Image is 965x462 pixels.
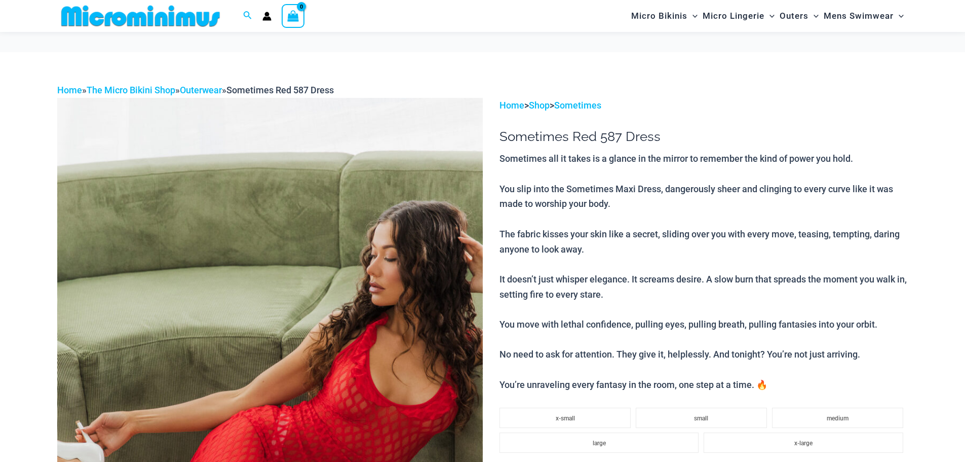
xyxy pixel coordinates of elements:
[499,151,908,392] p: Sometimes all it takes is a glance in the mirror to remember the kind of power you hold. You slip...
[499,98,908,113] p: > >
[764,3,775,29] span: Menu Toggle
[556,415,575,422] span: x-small
[499,129,908,145] h1: Sometimes Red 587 Dress
[700,3,777,29] a: Micro LingerieMenu ToggleMenu Toggle
[703,3,764,29] span: Micro Lingerie
[499,100,524,111] a: Home
[631,3,687,29] span: Micro Bikinis
[529,100,550,111] a: Shop
[593,440,606,447] span: large
[554,100,601,111] a: Sometimes
[262,12,272,21] a: Account icon link
[57,85,334,95] span: » » »
[694,415,708,422] span: small
[821,3,906,29] a: Mens SwimwearMenu ToggleMenu Toggle
[772,408,903,428] li: medium
[57,5,224,27] img: MM SHOP LOGO FLAT
[87,85,175,95] a: The Micro Bikini Shop
[704,433,903,453] li: x-large
[824,3,894,29] span: Mens Swimwear
[282,4,305,27] a: View Shopping Cart, empty
[827,415,848,422] span: medium
[499,433,699,453] li: large
[780,3,808,29] span: Outers
[687,3,698,29] span: Menu Toggle
[777,3,821,29] a: OutersMenu ToggleMenu Toggle
[243,10,252,22] a: Search icon link
[629,3,700,29] a: Micro BikinisMenu ToggleMenu Toggle
[636,408,767,428] li: small
[57,85,82,95] a: Home
[808,3,819,29] span: Menu Toggle
[627,2,908,30] nav: Site Navigation
[794,440,813,447] span: x-large
[180,85,222,95] a: Outerwear
[894,3,904,29] span: Menu Toggle
[499,408,631,428] li: x-small
[226,85,334,95] span: Sometimes Red 587 Dress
